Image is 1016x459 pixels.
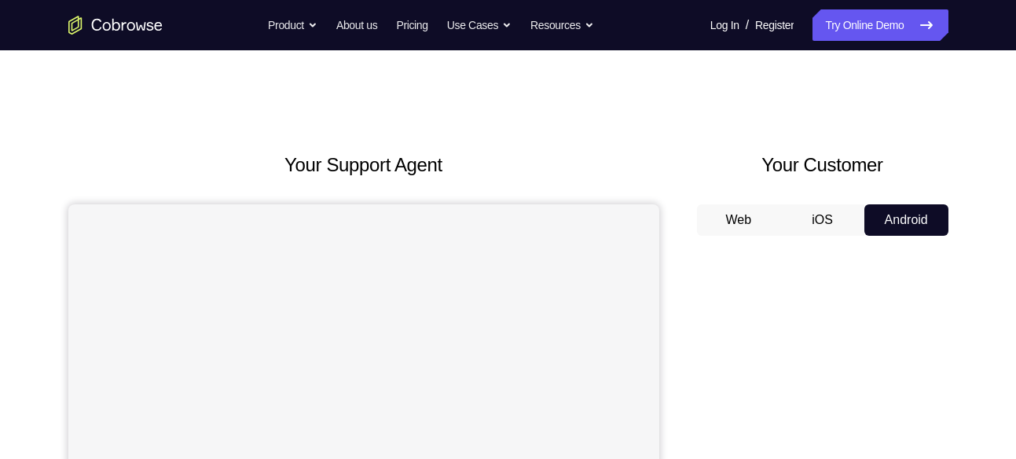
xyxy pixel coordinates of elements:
button: Use Cases [447,9,512,41]
a: Register [755,9,794,41]
a: Try Online Demo [812,9,948,41]
h2: Your Customer [697,151,948,179]
button: Android [864,204,948,236]
a: About us [336,9,377,41]
a: Pricing [396,9,427,41]
a: Log In [710,9,739,41]
button: Web [697,204,781,236]
button: iOS [780,204,864,236]
span: / [746,16,749,35]
a: Go to the home page [68,16,163,35]
button: Product [268,9,317,41]
button: Resources [530,9,594,41]
h2: Your Support Agent [68,151,659,179]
